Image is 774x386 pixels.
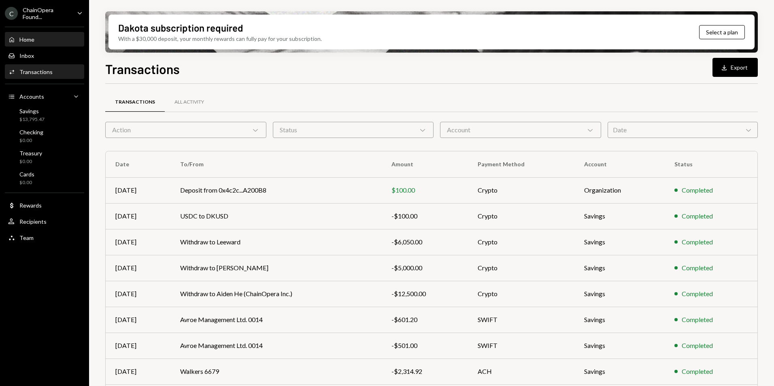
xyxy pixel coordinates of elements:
[174,99,204,106] div: All Activity
[574,151,665,177] th: Account
[468,358,574,384] td: ACH
[391,341,458,350] div: -$501.00
[468,229,574,255] td: Crypto
[5,126,84,146] a: Checking$0.00
[105,61,180,77] h1: Transactions
[5,198,84,212] a: Rewards
[391,237,458,247] div: -$6,050.00
[19,116,45,123] div: $13,795.47
[391,211,458,221] div: -$100.00
[699,25,745,39] button: Select a plan
[682,367,713,376] div: Completed
[105,122,266,138] div: Action
[391,289,458,299] div: -$12,500.00
[682,237,713,247] div: Completed
[170,203,381,229] td: USDC to DKUSD
[391,263,458,273] div: -$5,000.00
[468,255,574,281] td: Crypto
[170,177,381,203] td: Deposit from 0x4c2c...A200B8
[19,218,47,225] div: Recipients
[115,367,161,376] div: [DATE]
[5,64,84,79] a: Transactions
[170,307,381,333] td: Avroe Management Ltd. 0014
[19,137,43,144] div: $0.00
[115,315,161,324] div: [DATE]
[115,99,155,106] div: Transactions
[115,289,161,299] div: [DATE]
[115,185,161,195] div: [DATE]
[19,179,34,186] div: $0.00
[170,151,381,177] th: To/From
[5,32,84,47] a: Home
[574,177,665,203] td: Organization
[468,151,574,177] th: Payment Method
[574,333,665,358] td: Savings
[19,129,43,136] div: Checking
[682,263,713,273] div: Completed
[115,237,161,247] div: [DATE]
[118,21,243,34] div: Dakota subscription required
[19,234,34,241] div: Team
[5,214,84,229] a: Recipients
[19,158,42,165] div: $0.00
[115,211,161,221] div: [DATE]
[574,229,665,255] td: Savings
[106,151,170,177] th: Date
[170,281,381,307] td: Withdraw to Aiden He (ChainOpera Inc.)
[440,122,601,138] div: Account
[391,185,458,195] div: $100.00
[165,92,214,112] a: All Activity
[5,230,84,245] a: Team
[608,122,758,138] div: Date
[5,147,84,167] a: Treasury$0.00
[115,341,161,350] div: [DATE]
[682,211,713,221] div: Completed
[19,150,42,157] div: Treasury
[19,202,42,209] div: Rewards
[19,52,34,59] div: Inbox
[391,367,458,376] div: -$2,314.92
[682,341,713,350] div: Completed
[5,105,84,125] a: Savings$13,795.47
[5,89,84,104] a: Accounts
[382,151,468,177] th: Amount
[574,203,665,229] td: Savings
[19,171,34,178] div: Cards
[391,315,458,324] div: -$601.20
[682,289,713,299] div: Completed
[468,281,574,307] td: Crypto
[682,315,713,324] div: Completed
[118,34,322,43] div: With a $30,000 deposit, your monthly rewards can fully pay for your subscription.
[23,6,70,20] div: ChainOpera Found...
[468,203,574,229] td: Crypto
[170,255,381,281] td: Withdraw to [PERSON_NAME]
[105,92,165,112] a: Transactions
[682,185,713,195] div: Completed
[170,333,381,358] td: Avroe Management Ltd. 0014
[468,177,574,203] td: Crypto
[170,358,381,384] td: Walkers 6679
[468,333,574,358] td: SWIFT
[19,36,34,43] div: Home
[574,255,665,281] td: Savings
[19,108,45,115] div: Savings
[5,7,18,20] div: C
[273,122,434,138] div: Status
[5,48,84,63] a: Inbox
[574,307,665,333] td: Savings
[19,68,53,75] div: Transactions
[712,58,758,77] button: Export
[5,168,84,188] a: Cards$0.00
[574,281,665,307] td: Savings
[19,93,44,100] div: Accounts
[115,263,161,273] div: [DATE]
[170,229,381,255] td: Withdraw to Leeward
[665,151,757,177] th: Status
[574,358,665,384] td: Savings
[468,307,574,333] td: SWIFT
